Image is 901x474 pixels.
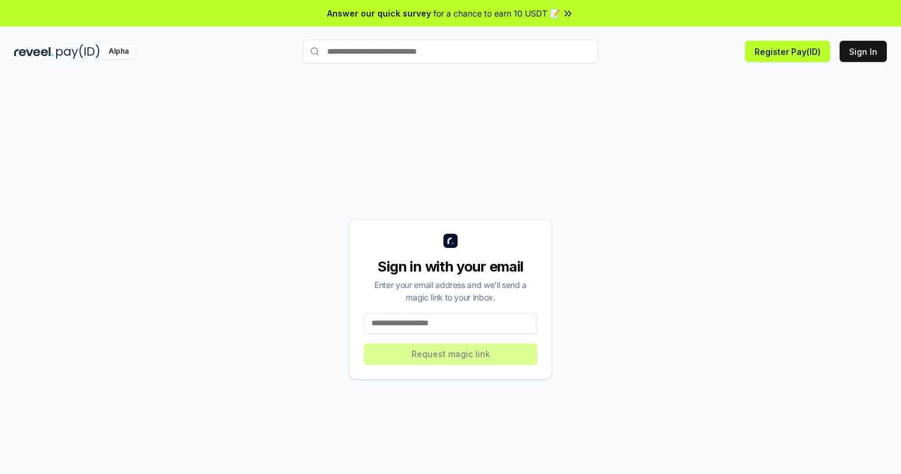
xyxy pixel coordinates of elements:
button: Sign In [840,41,887,62]
button: Register Pay(ID) [745,41,830,62]
span: Answer our quick survey [327,7,431,19]
img: logo_small [443,234,458,248]
span: for a chance to earn 10 USDT 📝 [433,7,560,19]
div: Alpha [102,44,135,59]
img: reveel_dark [14,44,54,59]
div: Enter your email address and we’ll send a magic link to your inbox. [364,279,537,303]
div: Sign in with your email [364,257,537,276]
img: pay_id [56,44,100,59]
